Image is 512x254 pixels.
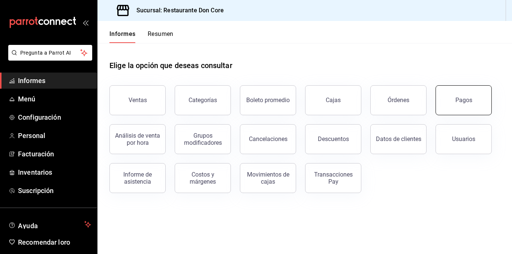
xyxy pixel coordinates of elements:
[18,77,45,85] font: Informes
[436,85,492,115] button: Pagos
[109,85,166,115] button: Ventas
[136,7,224,14] font: Sucursal: Restaurante Don Core
[123,171,152,185] font: Informe de asistencia
[310,171,356,185] div: Transacciones Pay
[326,97,341,104] font: Cajas
[18,168,52,176] font: Inventarios
[305,85,361,115] button: Cajas
[109,30,136,37] font: Informes
[18,187,54,195] font: Suscripción
[18,150,54,158] font: Facturación
[318,135,349,143] font: Descuentos
[109,124,166,154] button: Análisis de venta por hora
[148,30,174,37] font: Resumen
[247,171,289,185] font: Movimientos de cajas
[305,124,361,154] button: Descuentos
[246,97,290,104] font: Boleto promedio
[240,85,296,115] button: Boleto promedio
[18,132,45,140] font: Personal
[175,124,231,154] button: Grupos modificadores
[8,45,92,61] button: Pregunta a Parrot AI
[189,97,217,104] font: Categorías
[376,135,421,143] font: Datos de clientes
[82,19,88,25] button: abrir_cajón_menú
[175,163,231,193] button: Costos y márgenes
[240,163,296,193] button: Movimientos de cajas
[175,85,231,115] button: Categorías
[190,171,216,185] font: Costos y márgenes
[370,85,427,115] button: Órdenes
[18,95,36,103] font: Menú
[184,132,222,146] font: Grupos modificadores
[18,113,61,121] font: Configuración
[240,124,296,154] button: Cancelaciones
[109,30,174,43] div: pestañas de navegación
[129,97,147,104] font: Ventas
[249,135,287,143] font: Cancelaciones
[436,124,492,154] button: Usuarios
[452,135,475,143] font: Usuarios
[18,222,38,230] font: Ayuda
[109,163,166,193] button: Informe de asistencia
[115,132,160,146] font: Análisis de venta por hora
[18,238,70,246] font: Recomendar loro
[455,97,472,104] font: Pagos
[5,54,92,62] a: Pregunta a Parrot AI
[370,124,427,154] button: Datos de clientes
[388,97,409,104] font: Órdenes
[20,50,71,56] font: Pregunta a Parrot AI
[109,61,232,70] font: Elige la opción que deseas consultar
[305,163,361,193] button: Transacciones Pay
